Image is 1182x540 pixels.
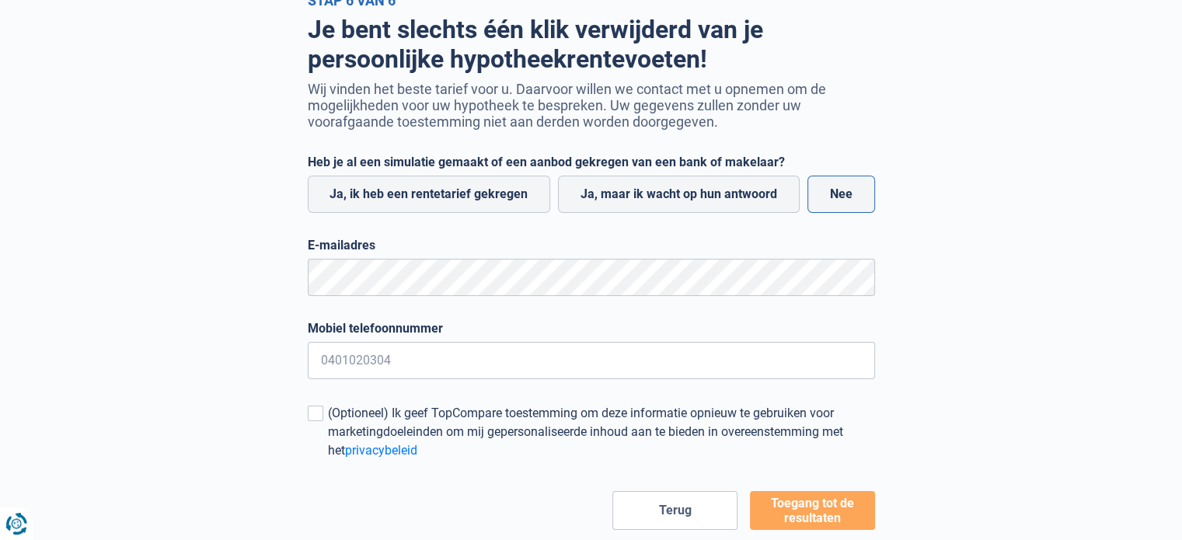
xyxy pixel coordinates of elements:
label: Mobiel telefoonnummer [308,321,875,336]
label: Ja, ik heb een rentetarief gekregen [308,176,551,213]
a: privacybeleid [345,443,417,458]
input: 0401020304 [308,342,875,379]
label: Nee [807,176,875,213]
label: Heb je al een simulatie gemaakt of een aanbod gekregen van een bank of makelaar? [308,155,875,169]
label: E-mailadres [308,238,875,253]
label: Ja, maar ik wacht op hun antwoord [558,176,800,213]
p: Wij vinden het beste tarief voor u. Daarvoor willen we contact met u opnemen om de mogelijkheden ... [308,81,875,130]
div: (Optioneel) Ik geef TopCompare toestemming om deze informatie opnieuw te gebruiken voor marketing... [328,404,875,460]
button: Terug [612,491,737,530]
button: Toegang tot de resultaten [750,491,875,530]
h1: Je bent slechts één klik verwijderd van je persoonlijke hypotheekrentevoeten! [308,15,875,75]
